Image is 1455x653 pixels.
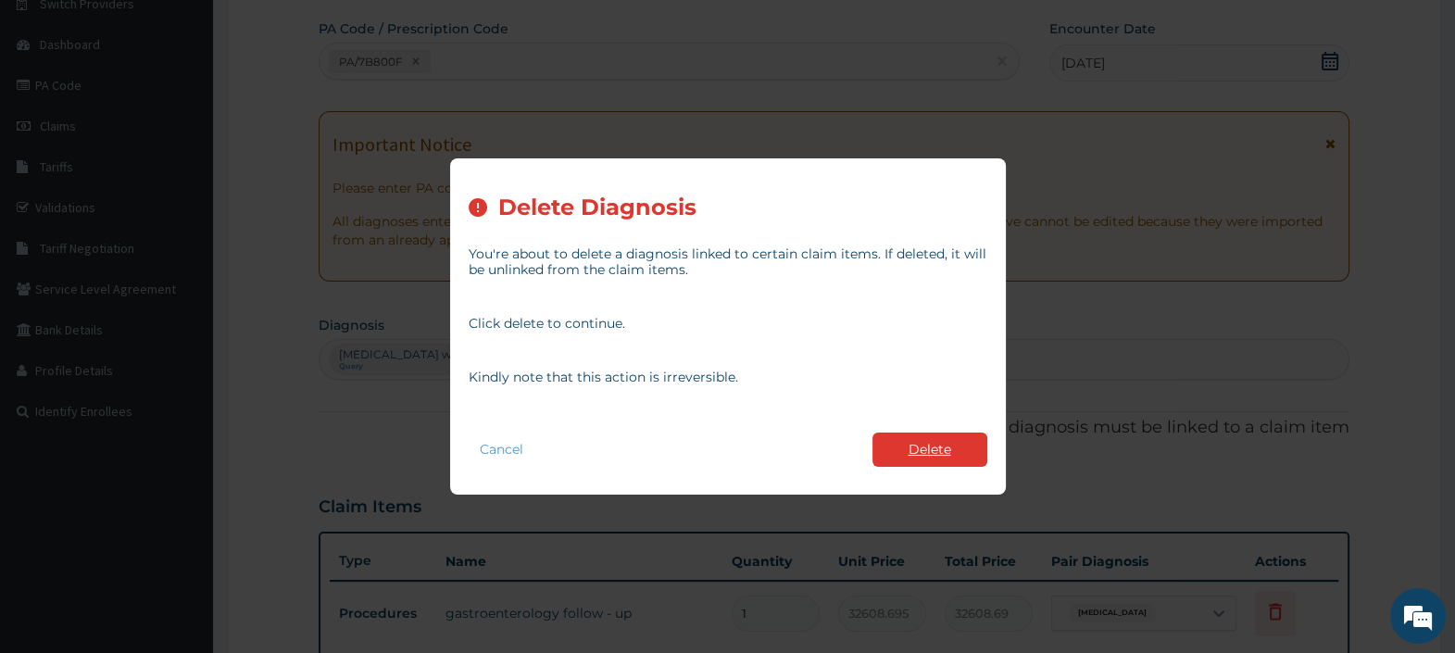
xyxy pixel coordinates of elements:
span: We're online! [107,204,256,391]
button: Cancel [469,436,534,463]
img: d_794563401_company_1708531726252_794563401 [34,93,75,139]
div: Minimize live chat window [304,9,348,54]
div: Chat with us now [96,104,311,128]
p: Kindly note that this action is irreversible. [469,370,987,385]
h2: Delete Diagnosis [498,195,696,220]
p: Click delete to continue. [469,316,987,332]
textarea: Type your message and hit 'Enter' [9,446,353,511]
p: You're about to delete a diagnosis linked to certain claim items. If deleted, it will be unlinked... [469,246,987,278]
button: Delete [872,433,987,467]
